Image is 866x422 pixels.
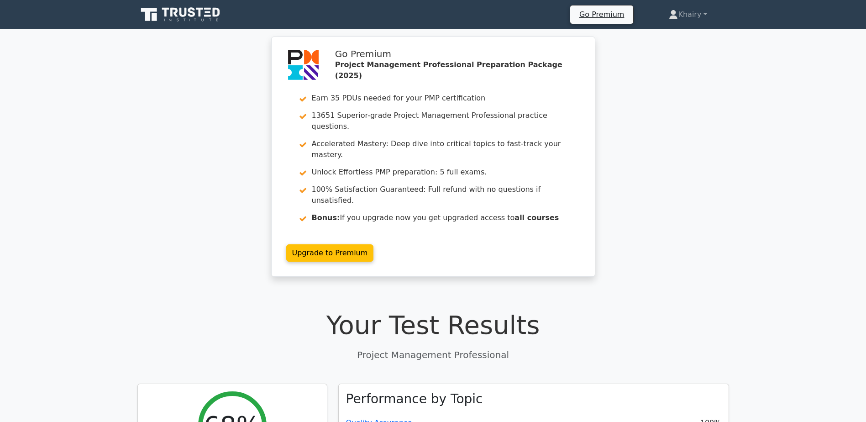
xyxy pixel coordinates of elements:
[574,8,630,21] a: Go Premium
[647,5,729,24] a: Khairy
[346,391,483,407] h3: Performance by Topic
[286,244,374,262] a: Upgrade to Premium
[137,348,729,362] p: Project Management Professional
[137,310,729,340] h1: Your Test Results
